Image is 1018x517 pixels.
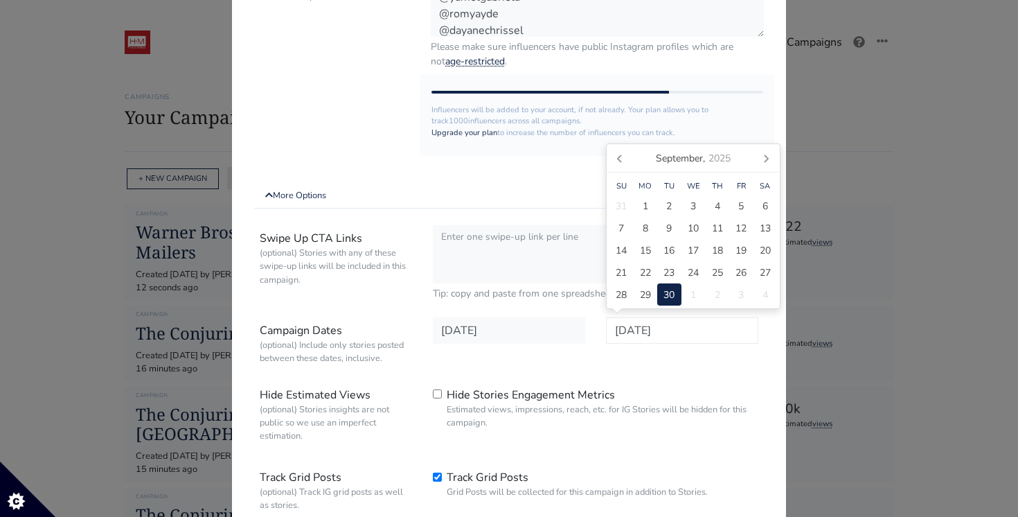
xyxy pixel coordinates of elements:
a: age-restricted [445,55,505,68]
small: (optional) Track IG grid posts as well as stories. [260,486,412,512]
small: (optional) Stories with any of these swipe-up links will be included in this campaign. [260,247,412,287]
input: Hide Stories Engagement MetricsEstimated views, impressions, reach, etc. for IG Stories will be h... [433,389,442,398]
span: 4 [715,199,720,213]
small: (optional) Include only stories posted between these dates, inclusive. [260,339,412,365]
a: Upgrade your plan [431,128,497,138]
span: 3 [690,199,696,213]
span: 17 [688,243,699,258]
span: 6 [762,199,768,213]
span: 23 [663,265,675,280]
label: Campaign Dates [249,317,422,370]
i: 2025 [708,151,731,166]
div: Tu [657,181,681,193]
input: Track Grid PostsGrid Posts will be collected for this campaign in addition to Stories. [433,473,442,482]
span: 7 [618,221,624,236]
span: 5 [738,199,744,213]
span: 10 [688,221,699,236]
span: 3 [738,288,744,302]
span: 29 [640,288,651,302]
span: 1 [643,199,648,213]
label: Hide Estimated Views [249,382,422,448]
span: 21 [616,265,627,280]
div: Mo [634,181,658,193]
span: 27 [760,265,771,280]
div: Influencers will be added to your account, if not already. Your plan allows you to track influenc... [420,74,774,156]
a: More Options [254,184,764,209]
span: 13 [760,221,771,236]
span: 1 [690,288,696,302]
div: September, [650,147,736,169]
span: 25 [712,265,723,280]
span: 31 [616,199,627,213]
label: Hide Stories Engagement Metrics [447,387,758,430]
div: Su [609,181,634,193]
small: (optional) Stories insights are not public so we use an imperfect estimation. [260,403,412,444]
span: 9 [666,221,672,236]
span: 4 [762,288,768,302]
span: 18 [712,243,723,258]
span: 20 [760,243,771,258]
label: Track Grid Posts [447,469,708,499]
div: We [681,181,706,193]
span: 8 [643,221,648,236]
span: 22 [640,265,651,280]
small: Please make sure influencers have public Instagram profiles which are not . [431,40,764,69]
input: Date in YYYY-MM-DD format [606,317,758,344]
span: 12 [735,221,747,236]
small: Grid Posts will be collected for this campaign in addition to Stories. [447,486,708,499]
span: 14 [616,243,627,258]
small: Estimated views, impressions, reach, etc. for IG Stories will be hidden for this campaign. [447,403,758,430]
span: 28 [616,288,627,302]
span: 2 [666,199,672,213]
div: Th [705,181,729,193]
input: Date in YYYY-MM-DD format [433,317,585,344]
label: Track Grid Posts [249,464,422,517]
small: Tip: copy and paste from one spreadsheet column. [433,286,758,301]
span: 30 [663,288,675,302]
span: 19 [735,243,747,258]
span: 24 [688,265,699,280]
label: Swipe Up CTA Links [249,225,422,301]
span: 15 [640,243,651,258]
span: 26 [735,265,747,280]
span: 16 [663,243,675,258]
span: 11 [712,221,723,236]
span: 2 [715,288,720,302]
p: to increase the number of influencers you can track. [431,128,763,139]
div: Fr [729,181,753,193]
div: Sa [753,181,777,193]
